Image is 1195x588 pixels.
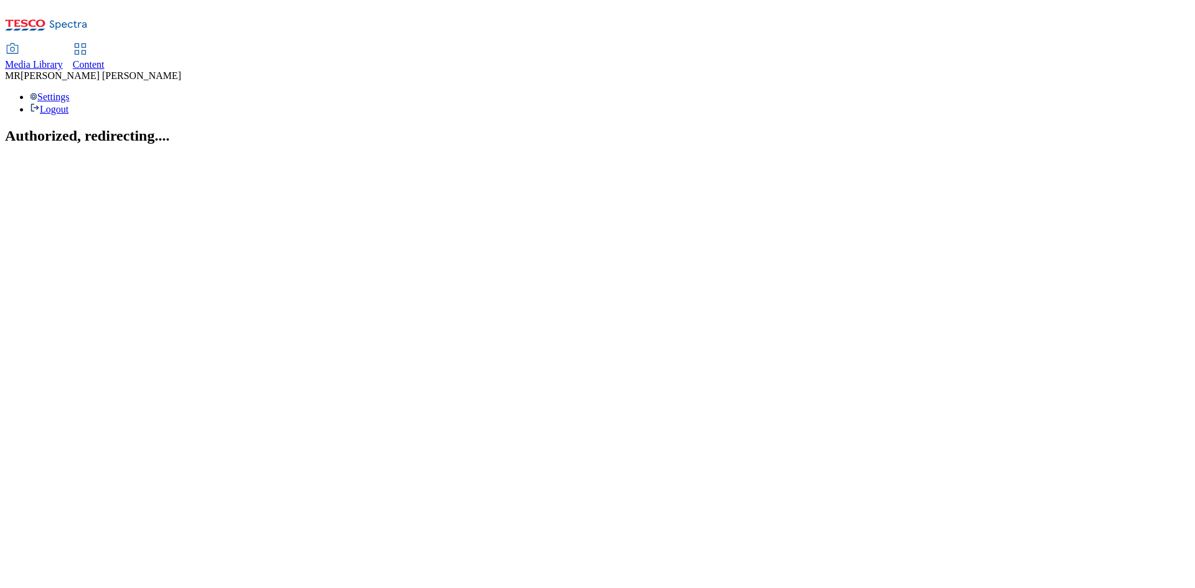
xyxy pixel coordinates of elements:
span: Content [73,59,105,70]
a: Logout [30,104,68,114]
a: Settings [30,91,70,102]
h2: Authorized, redirecting.... [5,128,1190,144]
a: Media Library [5,44,63,70]
span: Media Library [5,59,63,70]
span: [PERSON_NAME] [PERSON_NAME] [21,70,181,81]
a: Content [73,44,105,70]
span: MR [5,70,21,81]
